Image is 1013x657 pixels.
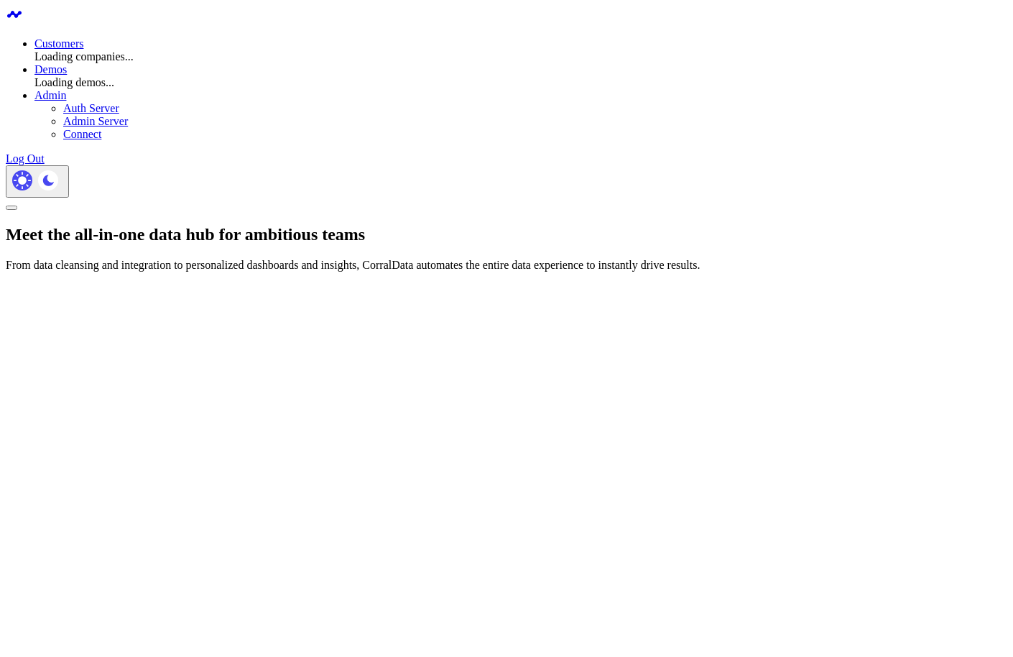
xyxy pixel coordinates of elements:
a: Log Out [6,152,45,165]
a: Admin [34,89,66,101]
a: Customers [34,37,83,50]
div: Loading companies... [34,50,1007,63]
p: From data cleansing and integration to personalized dashboards and insights, CorralData automates... [6,259,1007,272]
div: Loading demos... [34,76,1007,89]
a: Admin Server [63,115,128,127]
a: Demos [34,63,67,75]
h1: Meet the all-in-one data hub for ambitious teams [6,225,1007,244]
a: Auth Server [63,102,119,114]
a: Connect [63,128,101,140]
